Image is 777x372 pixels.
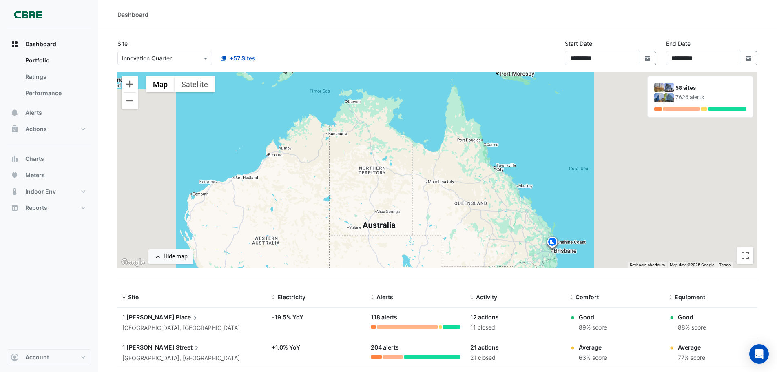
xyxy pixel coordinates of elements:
button: Toggle fullscreen view [737,247,753,264]
a: Ratings [19,69,91,85]
app-icon: Indoor Env [11,187,19,196]
label: End Date [666,39,691,48]
span: Electricity [277,294,305,301]
div: 204 alerts [371,343,460,352]
img: 10 Shelley Street [664,93,674,102]
button: Alerts [7,105,91,121]
span: Comfort [576,294,599,301]
div: 88% score [678,323,706,332]
app-icon: Meters [11,171,19,179]
fa-icon: Select Date [644,55,651,62]
button: Meters [7,167,91,183]
label: Site [117,39,128,48]
img: 1 Martin Place [654,83,664,92]
label: Start Date [565,39,592,48]
div: Average [678,343,705,352]
app-icon: Alerts [11,109,19,117]
div: Average [579,343,607,352]
div: Dashboard [117,10,148,19]
span: Dashboard [25,40,56,48]
span: +57 Sites [230,54,255,62]
a: -19.5% YoY [272,314,303,321]
div: 89% score [579,323,607,332]
img: 1 Shelley Street [664,83,674,92]
div: 63% score [579,353,607,363]
a: Terms (opens in new tab) [719,263,731,267]
button: Hide map [148,249,193,264]
div: 7626 alerts [675,93,746,102]
div: 21 closed [470,353,560,363]
span: Map data ©2025 Google [670,263,714,267]
button: Reports [7,200,91,216]
span: Alerts [25,109,42,117]
a: Open this area in Google Maps (opens a new window) [120,257,146,268]
fa-icon: Select Date [745,55,753,62]
app-icon: Dashboard [11,40,19,48]
img: 10 Franklin Street (GPO Exchange) [654,93,664,102]
span: Equipment [675,294,705,301]
span: Activity [476,294,497,301]
button: Show satellite imagery [175,76,215,92]
button: Indoor Env [7,183,91,200]
div: Open Intercom Messenger [749,344,769,364]
button: Show street map [146,76,175,92]
button: Zoom in [122,76,138,92]
span: Account [25,353,49,361]
a: 12 actions [470,314,499,321]
div: [GEOGRAPHIC_DATA], [GEOGRAPHIC_DATA] [122,323,262,333]
span: 1 [PERSON_NAME] [122,314,175,321]
span: Reports [25,204,47,212]
button: Keyboard shortcuts [630,262,665,268]
span: Charts [25,155,44,163]
button: Charts [7,151,91,167]
span: Place [176,313,199,322]
a: Portfolio [19,52,91,69]
button: Zoom out [122,93,138,109]
app-icon: Charts [11,155,19,163]
div: 77% score [678,353,705,363]
img: Company Logo [10,7,46,23]
div: [GEOGRAPHIC_DATA], [GEOGRAPHIC_DATA] [122,354,262,363]
span: Site [128,294,139,301]
div: Good [579,313,607,321]
div: 11 closed [470,323,560,332]
a: Performance [19,85,91,101]
span: Alerts [376,294,393,301]
div: Good [678,313,706,321]
a: +1.0% YoY [272,344,300,351]
div: Hide map [164,252,188,261]
span: 1 [PERSON_NAME] [122,344,175,351]
div: Dashboard [7,52,91,105]
span: Actions [25,125,47,133]
a: 21 actions [470,344,499,351]
app-icon: Actions [11,125,19,133]
div: 58 sites [675,84,746,92]
button: Account [7,349,91,365]
span: Street [176,343,201,352]
button: Actions [7,121,91,137]
button: +57 Sites [215,51,261,65]
button: Dashboard [7,36,91,52]
img: site-pin.svg [546,236,559,250]
span: Meters [25,171,45,179]
span: Indoor Env [25,187,56,196]
img: Google [120,257,146,268]
div: 118 alerts [371,313,460,322]
app-icon: Reports [11,204,19,212]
